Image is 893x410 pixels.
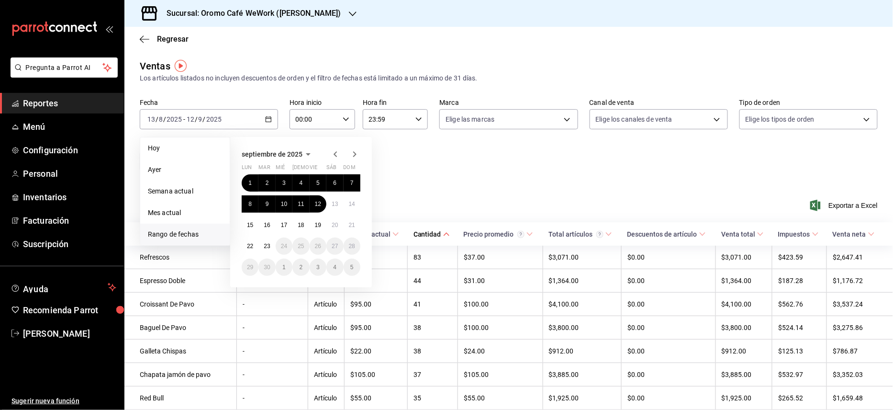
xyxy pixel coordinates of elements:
td: Baguel De Pavo [124,316,237,340]
div: Total artículos [548,230,603,238]
button: 6 de septiembre de 2025 [326,174,343,192]
span: Descuentos de artículo [627,230,706,238]
abbr: lunes [242,164,252,174]
input: -- [158,115,163,123]
button: 5 de septiembre de 2025 [310,174,326,192]
button: 7 de septiembre de 2025 [344,174,360,192]
td: $0.00 [622,316,716,340]
input: ---- [166,115,182,123]
td: $1,364.00 [715,269,772,293]
abbr: 9 de septiembre de 2025 [266,201,269,207]
td: $3,885.00 [543,363,621,387]
svg: El total artículos considera cambios de precios en los artículos así como costos adicionales por ... [596,231,603,238]
td: $125.13 [772,340,827,363]
abbr: 29 de septiembre de 2025 [247,264,253,271]
span: / [163,115,166,123]
label: Hora fin [363,100,428,106]
abbr: 30 de septiembre de 2025 [264,264,270,271]
td: Espresso Doble [124,269,237,293]
td: - [237,340,308,363]
button: 19 de septiembre de 2025 [310,216,326,234]
button: 23 de septiembre de 2025 [258,238,275,255]
td: $912.00 [715,340,772,363]
abbr: 20 de septiembre de 2025 [332,222,338,228]
td: $3,537.24 [827,293,893,316]
span: Menú [23,120,116,133]
td: $0.00 [622,246,716,269]
button: 21 de septiembre de 2025 [344,216,360,234]
abbr: 27 de septiembre de 2025 [332,243,338,250]
button: 11 de septiembre de 2025 [292,195,309,213]
input: -- [186,115,195,123]
td: $1,925.00 [715,387,772,410]
span: Impuestos [778,230,819,238]
a: Pregunta a Parrot AI [7,69,118,80]
div: Ventas [140,59,170,73]
button: 24 de septiembre de 2025 [276,238,292,255]
span: Hoy [148,143,222,153]
button: 12 de septiembre de 2025 [310,195,326,213]
abbr: 23 de septiembre de 2025 [264,243,270,250]
abbr: 2 de octubre de 2025 [300,264,303,271]
button: 28 de septiembre de 2025 [344,238,360,255]
td: Galleta Chispas [124,340,237,363]
td: $55.00 [458,387,543,410]
span: Precio promedio [463,230,533,238]
abbr: martes [258,164,270,174]
span: Rango de fechas [148,229,222,239]
td: $95.00 [345,293,408,316]
button: Exportar a Excel [812,200,878,211]
button: 14 de septiembre de 2025 [344,195,360,213]
abbr: 5 de octubre de 2025 [350,264,354,271]
td: - [237,293,308,316]
button: 9 de septiembre de 2025 [258,195,275,213]
td: $3,352.03 [827,363,893,387]
td: $0.00 [622,387,716,410]
td: Artículo [308,316,345,340]
td: $562.76 [772,293,827,316]
span: Sugerir nueva función [11,396,116,406]
td: 35 [408,387,458,410]
span: septiembre de 2025 [242,150,302,158]
td: $105.00 [345,363,408,387]
button: 22 de septiembre de 2025 [242,238,258,255]
div: Impuestos [778,230,810,238]
abbr: 16 de septiembre de 2025 [264,222,270,228]
td: $524.14 [772,316,827,340]
input: ---- [206,115,222,123]
button: 20 de septiembre de 2025 [326,216,343,234]
abbr: sábado [326,164,336,174]
span: Elige las marcas [446,114,494,124]
td: $912.00 [543,340,621,363]
button: 18 de septiembre de 2025 [292,216,309,234]
td: $1,925.00 [543,387,621,410]
abbr: 4 de septiembre de 2025 [300,180,303,186]
input: -- [147,115,156,123]
td: $3,800.00 [715,316,772,340]
button: Regresar [140,34,189,44]
td: $0.00 [622,293,716,316]
td: $3,275.86 [827,316,893,340]
button: 5 de octubre de 2025 [344,259,360,276]
abbr: jueves [292,164,349,174]
td: $187.28 [772,269,827,293]
td: $4,100.00 [715,293,772,316]
abbr: 4 de octubre de 2025 [333,264,336,271]
button: 1 de septiembre de 2025 [242,174,258,192]
button: 4 de septiembre de 2025 [292,174,309,192]
button: 4 de octubre de 2025 [326,259,343,276]
td: $4,100.00 [543,293,621,316]
abbr: 3 de octubre de 2025 [316,264,320,271]
div: Cantidad [413,230,441,238]
button: Tooltip marker [175,60,187,72]
input: -- [198,115,203,123]
button: 8 de septiembre de 2025 [242,195,258,213]
td: Chapata jamón de pavo [124,363,237,387]
button: 3 de octubre de 2025 [310,259,326,276]
td: $3,071.00 [543,246,621,269]
abbr: 19 de septiembre de 2025 [315,222,321,228]
td: $2,647.41 [827,246,893,269]
td: $37.00 [458,246,543,269]
span: / [156,115,158,123]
